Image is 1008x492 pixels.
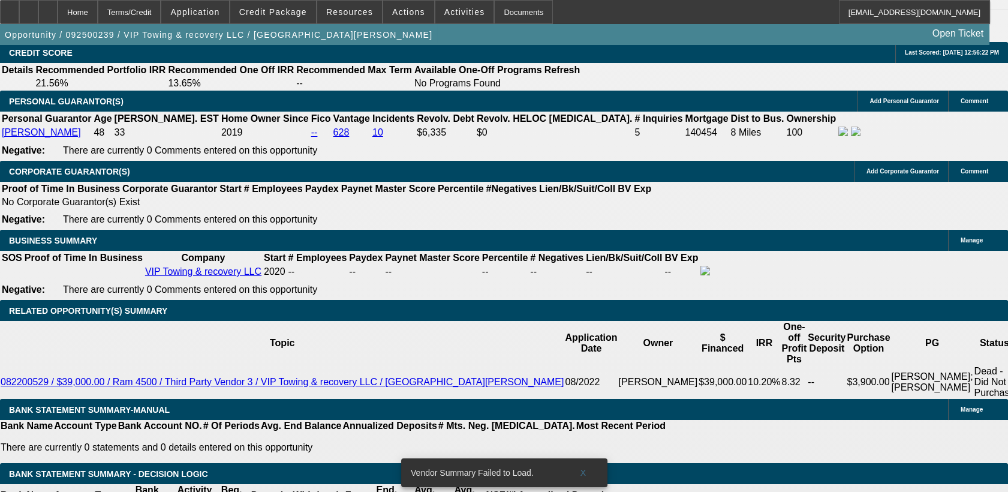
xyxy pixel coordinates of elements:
b: Paydex [349,253,383,263]
b: Dist to Bus. [731,113,784,124]
th: Application Date [564,321,618,365]
td: 21.56% [35,77,166,89]
b: Start [264,253,285,263]
td: 13.65% [167,77,294,89]
div: Vendor Summary Failed to Load. [401,458,564,487]
th: Recommended One Off IRR [167,64,294,76]
td: $6,335 [416,126,475,139]
th: SOS [1,252,23,264]
span: There are currently 0 Comments entered on this opportunity [63,214,317,224]
span: CREDIT SCORE [9,48,73,58]
b: Home Owner Since [221,113,309,124]
b: Revolv. Debt [417,113,474,124]
b: #Negatives [486,184,537,194]
b: Revolv. HELOC [MEDICAL_DATA]. [477,113,633,124]
th: Refresh [544,64,581,76]
button: Application [161,1,228,23]
img: linkedin-icon.png [851,127,860,136]
span: BUSINESS SUMMARY [9,236,97,245]
span: Opportunity / 092500239 / VIP Towing & recovery LLC / [GEOGRAPHIC_DATA][PERSON_NAME] [5,30,432,40]
b: Negative: [2,145,45,155]
td: -- [807,365,846,399]
b: Lien/Bk/Suit/Coll [586,253,662,263]
th: Purchase Option [846,321,890,365]
th: Owner [618,321,699,365]
th: # Of Periods [203,420,260,432]
span: There are currently 0 Comments entered on this opportunity [63,145,317,155]
p: There are currently 0 statements and 0 details entered on this opportunity [1,442,666,453]
a: 082200529 / $39,000.00 / Ram 4500 / Third Party Vendor 3 / VIP Towing & recovery LLC / [GEOGRAPHI... [1,377,564,387]
th: # Mts. Neg. [MEDICAL_DATA]. [438,420,576,432]
td: [PERSON_NAME] [618,365,699,399]
b: # Negatives [530,253,583,263]
span: Actions [392,7,425,17]
b: Personal Guarantor [2,113,91,124]
div: -- [385,266,479,277]
th: $ Financed [698,321,747,365]
b: Percentile [438,184,483,194]
td: 10.20% [747,365,781,399]
td: No Programs Found [414,77,543,89]
b: # Inquiries [634,113,682,124]
b: Fico [311,113,331,124]
td: 8.32 [781,365,807,399]
b: Age [94,113,112,124]
span: There are currently 0 Comments entered on this opportunity [63,284,317,295]
span: Comment [961,168,988,175]
b: Start [219,184,241,194]
span: -- [288,266,295,277]
th: Avg. End Balance [260,420,342,432]
th: IRR [747,321,781,365]
td: [PERSON_NAME]; [PERSON_NAME] [890,365,973,399]
b: Incidents [372,113,414,124]
span: Resources [326,7,373,17]
b: BV Exp [664,253,698,263]
b: # Employees [288,253,347,263]
th: Bank Account NO. [118,420,203,432]
span: Last Scored: [DATE] 12:56:22 PM [905,49,999,56]
a: -- [311,127,318,137]
td: $0 [476,126,633,139]
td: 100 [786,126,837,139]
b: Mortgage [685,113,729,124]
div: -- [530,266,583,277]
th: Account Type [53,420,118,432]
b: Vantage [333,113,370,124]
b: Negative: [2,214,45,224]
b: Ownership [786,113,836,124]
th: Recommended Max Term [296,64,413,76]
td: 140454 [685,126,729,139]
b: Company [182,253,225,263]
th: One-off Profit Pts [781,321,807,365]
div: -- [482,266,528,277]
span: Add Corporate Guarantor [866,168,939,175]
button: Actions [383,1,434,23]
span: X [580,468,586,478]
th: Annualized Deposits [342,420,437,432]
img: facebook-icon.png [838,127,848,136]
a: 10 [372,127,383,137]
th: PG [890,321,973,365]
th: Available One-Off Programs [414,64,543,76]
span: Manage [961,406,983,413]
b: [PERSON_NAME]. EST [115,113,219,124]
td: -- [664,265,699,278]
th: Proof of Time In Business [24,252,143,264]
b: Negative: [2,284,45,295]
b: BV Exp [618,184,651,194]
th: Security Deposit [807,321,846,365]
th: Details [1,64,34,76]
td: 33 [114,126,219,139]
td: -- [348,265,383,278]
b: Paydex [305,184,339,194]
button: Activities [435,1,494,23]
a: 628 [333,127,350,137]
b: Percentile [482,253,528,263]
td: $39,000.00 [698,365,747,399]
span: 2019 [221,127,243,137]
td: 5 [634,126,683,139]
span: Credit Package [239,7,307,17]
span: Comment [961,98,988,104]
span: RELATED OPPORTUNITY(S) SUMMARY [9,306,167,316]
td: 2020 [263,265,286,278]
